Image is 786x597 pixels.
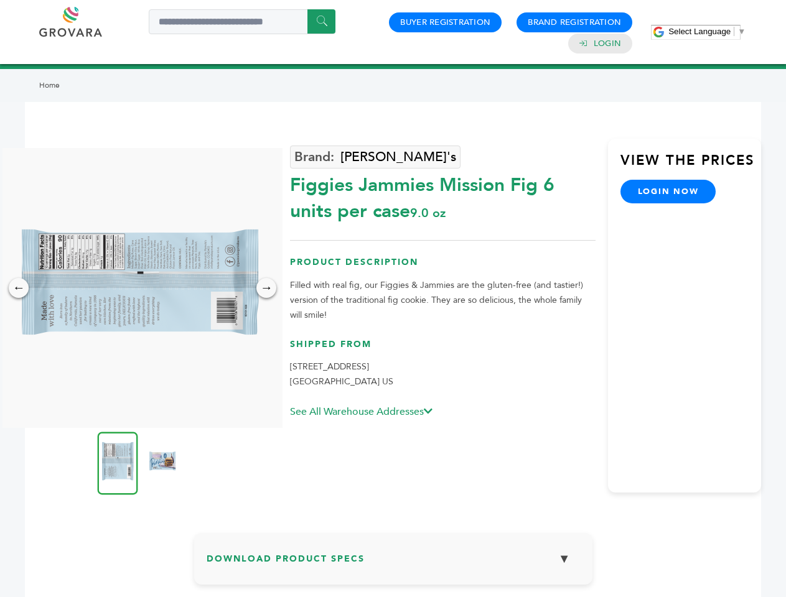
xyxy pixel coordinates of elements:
p: Filled with real fig, our Figgies & Jammies are the gluten-free (and tastier!) version of the tra... [290,278,596,323]
h3: Product Description [290,256,596,278]
a: login now [620,180,716,203]
h3: Shipped From [290,338,596,360]
a: Select Language​ [668,27,746,36]
input: Search a product or brand... [149,9,335,34]
span: Select Language [668,27,731,36]
h3: Download Product Specs [207,545,580,581]
h3: View the Prices [620,151,761,180]
a: See All Warehouse Addresses [290,405,433,419]
a: [PERSON_NAME]'s [290,146,461,169]
span: ▼ [737,27,746,36]
div: → [256,278,276,298]
a: Login [594,38,621,49]
div: Figgies Jammies Mission Fig 6 units per case [290,166,596,224]
button: ▼ [549,545,580,572]
span: 9.0 oz [410,205,446,221]
a: Home [39,80,60,90]
div: ← [9,278,29,298]
a: Brand Registration [528,17,621,28]
a: Buyer Registration [400,17,490,28]
img: Figgies & Jammies - Mission Fig 6 units per case 9.0 oz [147,437,178,487]
img: Figgies & Jammies - Mission Fig 6 units per case 9.0 oz Nutrition Info [98,432,138,494]
p: [STREET_ADDRESS] [GEOGRAPHIC_DATA] US [290,359,596,389]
